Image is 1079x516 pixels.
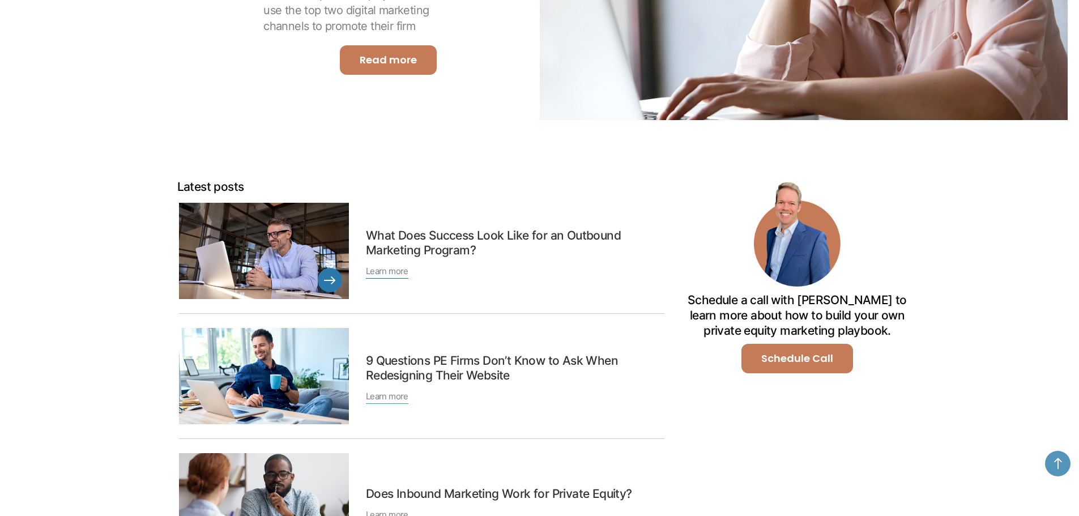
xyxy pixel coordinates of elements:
[366,389,408,403] div: Learn more
[366,228,659,258] a: What Does Success Look Like for an Outbound Marketing Program?
[687,292,908,338] h5: Schedule a call with [PERSON_NAME] to learn more about how to build your own private equity marke...
[366,264,408,278] div: Learn more
[741,344,853,373] a: Schedule Call
[177,179,672,194] h5: Latest posts
[366,353,659,383] a: 9 Questions PE Firms Don’t Know to Ask When Redesigning Their Website
[366,389,408,404] a: Learn more
[366,487,632,501] a: Does Inbound Marketing Work for Private Equity?
[340,45,437,75] a: Read more
[366,264,408,279] a: Learn more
